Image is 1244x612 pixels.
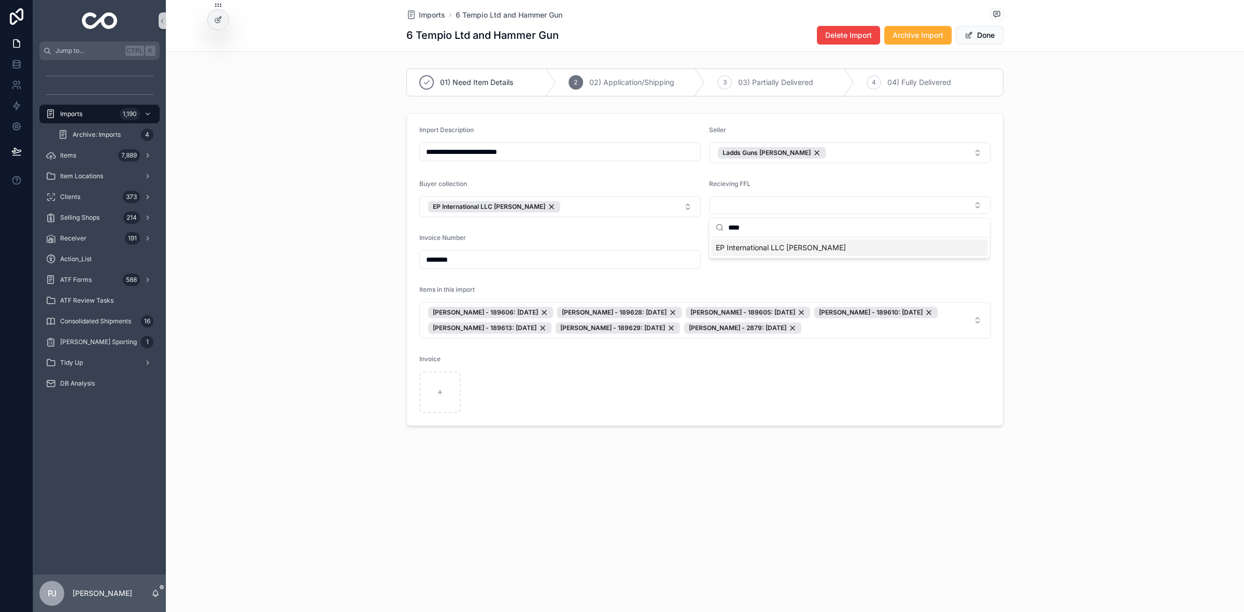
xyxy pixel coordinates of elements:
[39,250,160,268] a: Action_List
[887,77,951,88] span: 04) Fully Delivered
[428,307,553,318] button: Unselect 15467
[39,271,160,289] a: ATF Forms588
[48,587,56,600] span: PJ
[60,234,87,243] span: Receiver
[557,307,682,318] button: Unselect 15465
[60,276,92,284] span: ATF Forms
[456,10,562,20] a: 6 Tempio Ltd and Hammer Gun
[39,312,160,331] a: Consolidated Shipments16
[716,243,846,253] span: EP International LLC [PERSON_NAME]
[60,110,82,118] span: Imports
[39,291,160,310] a: ATF Review Tasks
[819,308,923,317] span: [PERSON_NAME] - 189610: [DATE]
[39,41,160,60] button: Jump to...CtrlK
[428,322,552,334] button: Unselect 15464
[433,324,536,332] span: [PERSON_NAME] - 189613: [DATE]
[718,147,826,159] button: Unselect 192
[825,30,872,40] span: Delete Import
[738,77,813,88] span: 03) Partially Delivered
[419,355,441,363] span: Invoice
[419,180,467,188] span: Buyer collection
[419,286,475,293] span: Items in this import
[39,167,160,186] a: Item Locations
[709,196,991,214] button: Select Button
[419,234,466,241] span: Invoice Number
[39,146,160,165] a: Items7,889
[419,196,701,217] button: Select Button
[562,308,667,317] span: [PERSON_NAME] - 189628: [DATE]
[60,255,92,263] span: Action_List
[118,149,140,162] div: 7,889
[589,77,674,88] span: 02) Application/Shipping
[125,232,140,245] div: 191
[39,374,160,393] a: DB Analysis
[52,125,160,144] a: Archive: Imports4
[709,180,751,188] span: Recieving FFL
[814,307,938,318] button: Unselect 15463
[440,77,513,88] span: 01) Need Item Details
[406,10,445,20] a: Imports
[433,203,545,211] span: EP International LLC [PERSON_NAME]
[39,229,160,248] a: Receiver191
[60,214,100,222] span: Selling Shops
[39,188,160,206] a: Clients373
[723,78,727,87] span: 3
[433,308,538,317] span: [PERSON_NAME] - 189606: [DATE]
[141,129,153,141] div: 4
[55,47,121,55] span: Jump to...
[817,26,880,45] button: Delete Import
[709,143,991,163] button: Select Button
[686,307,810,318] button: Unselect 15466
[60,338,137,346] span: [PERSON_NAME] Sporting
[872,78,876,87] span: 4
[39,208,160,227] a: Selling Shops214
[60,151,76,160] span: Items
[956,26,1003,45] button: Done
[689,324,786,332] span: [PERSON_NAME] - 2879: [DATE]
[710,237,990,258] div: Suggestions
[60,296,114,305] span: ATF Review Tasks
[690,308,795,317] span: [PERSON_NAME] - 189605: [DATE]
[723,149,811,157] span: Ladds Guns [PERSON_NAME]
[146,47,154,55] span: K
[60,379,95,388] span: DB Analysis
[141,315,153,328] div: 16
[556,322,680,334] button: Unselect 15468
[684,322,801,334] button: Unselect 15469
[125,46,144,56] span: Ctrl
[39,105,160,123] a: Imports1,190
[884,26,952,45] button: Archive Import
[428,201,560,212] button: Unselect 185
[73,588,132,599] p: [PERSON_NAME]
[419,126,474,134] span: Import Description
[73,131,121,139] span: Archive: Imports
[419,302,991,338] button: Select Button
[60,172,103,180] span: Item Locations
[406,28,559,42] h1: 6 Tempio Ltd and Hammer Gun
[82,12,118,29] img: App logo
[120,108,140,120] div: 1,190
[123,211,140,224] div: 214
[893,30,943,40] span: Archive Import
[39,353,160,372] a: Tidy Up
[123,191,140,203] div: 373
[60,359,83,367] span: Tidy Up
[33,60,166,406] div: scrollable content
[419,10,445,20] span: Imports
[39,333,160,351] a: [PERSON_NAME] Sporting1
[574,78,577,87] span: 2
[60,317,131,325] span: Consolidated Shipments
[60,193,80,201] span: Clients
[560,324,665,332] span: [PERSON_NAME] - 189629: [DATE]
[123,274,140,286] div: 588
[141,336,153,348] div: 1
[709,126,726,134] span: Seller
